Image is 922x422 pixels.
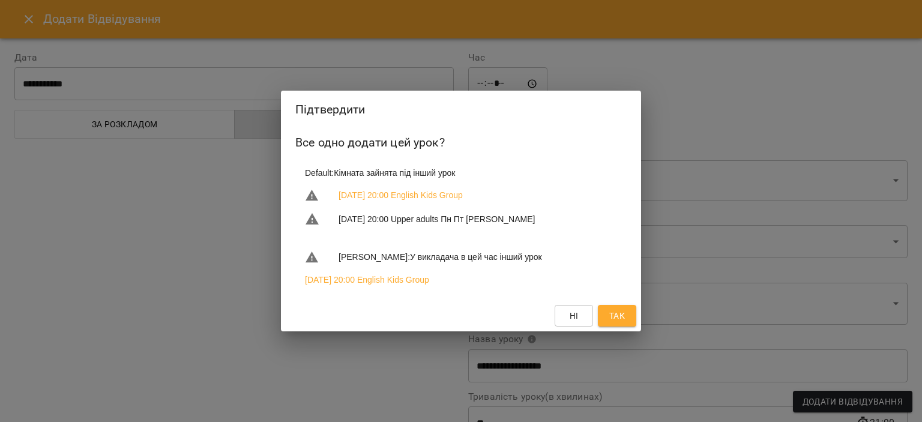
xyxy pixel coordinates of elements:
[609,309,625,323] span: Так
[295,246,627,270] li: [PERSON_NAME] : У викладача в цей час інший урок
[555,305,593,327] button: Ні
[295,207,627,231] li: [DATE] 20:00 Upper adults Пн Пт [PERSON_NAME]
[570,309,579,323] span: Ні
[598,305,636,327] button: Так
[305,274,429,286] a: [DATE] 20:00 English Kids Group
[339,189,463,201] a: [DATE] 20:00 English Kids Group
[295,133,627,152] h6: Все одно додати цей урок?
[295,100,627,119] h2: Підтвердити
[295,162,627,184] li: Default : Кімната зайнята під інший урок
